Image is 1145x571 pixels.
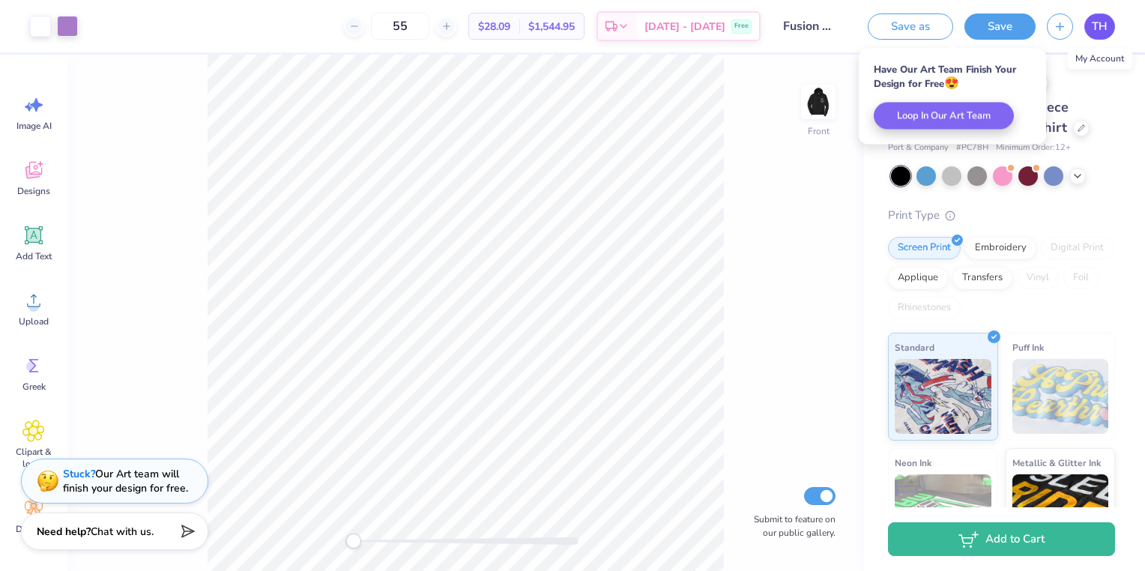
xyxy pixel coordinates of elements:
[9,446,58,470] span: Clipart & logos
[22,381,46,393] span: Greek
[1017,267,1059,289] div: Vinyl
[965,237,1036,259] div: Embroidery
[19,315,49,327] span: Upload
[63,467,95,481] strong: Stuck?
[1012,455,1101,471] span: Metallic & Glitter Ink
[895,339,934,355] span: Standard
[63,467,188,495] div: Our Art team will finish your design for free.
[1092,18,1108,35] span: TH
[1063,267,1099,289] div: Foil
[16,250,52,262] span: Add Text
[1084,13,1115,40] a: TH
[888,267,948,289] div: Applique
[346,534,361,549] div: Accessibility label
[478,19,510,34] span: $28.09
[1041,237,1114,259] div: Digital Print
[772,11,845,41] input: Untitled Design
[1012,339,1044,355] span: Puff Ink
[888,207,1115,224] div: Print Type
[644,19,725,34] span: [DATE] - [DATE]
[952,267,1012,289] div: Transfers
[16,523,52,535] span: Decorate
[734,21,749,31] span: Free
[1012,474,1109,549] img: Metallic & Glitter Ink
[964,13,1036,40] button: Save
[803,87,833,117] img: Front
[895,474,991,549] img: Neon Ink
[874,63,1031,91] div: Have Our Art Team Finish Your Design for Free
[888,297,961,319] div: Rhinestones
[91,525,154,539] span: Chat with us.
[808,124,830,138] div: Front
[17,185,50,197] span: Designs
[888,237,961,259] div: Screen Print
[37,525,91,539] strong: Need help?
[16,120,52,132] span: Image AI
[1067,48,1132,69] div: My Account
[528,19,575,34] span: $1,544.95
[944,75,959,91] span: 😍
[888,522,1115,556] button: Add to Cart
[895,455,931,471] span: Neon Ink
[874,102,1014,129] button: Loop In Our Art Team
[371,13,429,40] input: – –
[895,359,991,434] img: Standard
[1012,359,1109,434] img: Puff Ink
[746,513,836,540] label: Submit to feature on our public gallery.
[868,13,953,40] button: Save as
